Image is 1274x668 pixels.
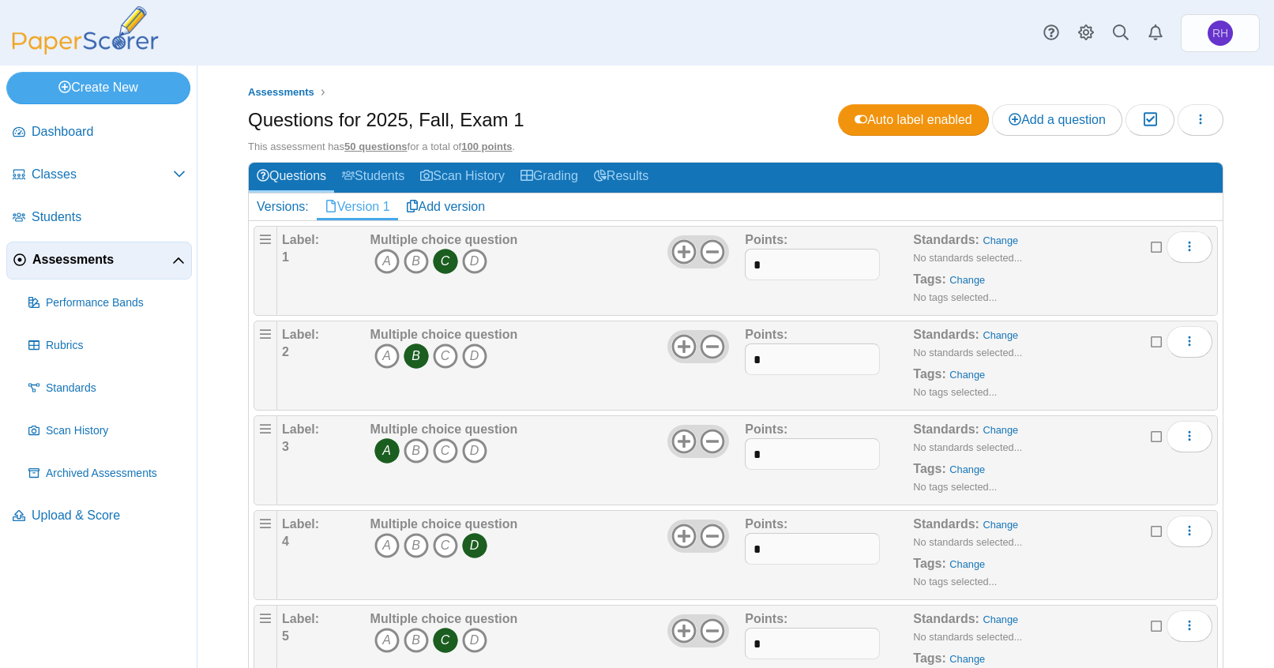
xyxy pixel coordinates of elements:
[374,533,400,558] i: A
[32,166,173,183] span: Classes
[374,249,400,274] i: A
[404,438,429,463] i: B
[6,6,164,54] img: PaperScorer
[282,250,289,264] b: 1
[282,328,319,341] b: Label:
[282,422,319,436] b: Label:
[949,558,985,570] a: Change
[282,233,319,246] b: Label:
[46,381,186,396] span: Standards
[6,43,164,57] a: PaperScorer
[913,272,945,286] b: Tags:
[855,113,972,126] span: Auto label enabled
[32,507,186,524] span: Upload & Score
[46,423,186,439] span: Scan History
[949,274,985,286] a: Change
[433,628,458,653] i: C
[404,628,429,653] i: B
[249,193,317,220] div: Versions:
[745,517,787,531] b: Points:
[983,329,1018,341] a: Change
[586,163,656,192] a: Results
[745,233,787,246] b: Points:
[462,628,487,653] i: D
[983,235,1018,246] a: Change
[32,123,186,141] span: Dashboard
[404,533,429,558] i: B
[317,193,398,220] a: Version 1
[913,252,1022,264] small: No standards selected...
[6,497,192,535] a: Upload & Score
[913,557,945,570] b: Tags:
[254,510,277,600] div: Drag handle
[1009,113,1106,126] span: Add a question
[254,226,277,316] div: Drag handle
[1167,326,1212,358] button: More options
[248,86,314,98] span: Assessments
[398,193,494,220] a: Add version
[370,233,518,246] b: Multiple choice question
[913,233,979,246] b: Standards:
[949,463,985,475] a: Change
[248,140,1223,154] div: This assessment has for a total of .
[913,576,997,587] small: No tags selected...
[282,345,289,358] b: 2
[344,141,407,152] u: 50 questions
[282,612,319,625] b: Label:
[370,517,518,531] b: Multiple choice question
[6,156,192,194] a: Classes
[6,199,192,237] a: Students
[22,327,192,365] a: Rubrics
[1181,14,1260,52] a: Rich Holland
[745,612,787,625] b: Points:
[462,533,487,558] i: D
[1208,21,1233,46] span: Rich Holland
[374,438,400,463] i: A
[46,338,186,354] span: Rubrics
[913,291,997,303] small: No tags selected...
[254,321,277,411] div: Drag handle
[46,466,186,482] span: Archived Assessments
[1167,610,1212,642] button: More options
[949,369,985,381] a: Change
[433,249,458,274] i: C
[244,83,318,103] a: Assessments
[433,438,458,463] i: C
[913,462,945,475] b: Tags:
[46,295,186,311] span: Performance Bands
[913,441,1022,453] small: No standards selected...
[913,386,997,398] small: No tags selected...
[983,614,1018,625] a: Change
[913,422,979,436] b: Standards:
[1138,16,1173,51] a: Alerts
[6,242,192,280] a: Assessments
[513,163,586,192] a: Grading
[22,370,192,407] a: Standards
[282,629,289,643] b: 5
[913,536,1022,548] small: No standards selected...
[913,481,997,493] small: No tags selected...
[949,653,985,665] a: Change
[913,347,1022,358] small: No standards selected...
[404,343,429,369] i: B
[913,517,979,531] b: Standards:
[433,533,458,558] i: C
[6,114,192,152] a: Dashboard
[6,72,190,103] a: Create New
[992,104,1122,136] a: Add a question
[461,141,512,152] u: 100 points
[745,328,787,341] b: Points:
[249,163,334,192] a: Questions
[334,163,412,192] a: Students
[282,535,289,548] b: 4
[254,415,277,505] div: Drag handle
[983,424,1018,436] a: Change
[370,328,518,341] b: Multiple choice question
[370,422,518,436] b: Multiple choice question
[913,631,1022,643] small: No standards selected...
[370,612,518,625] b: Multiple choice question
[462,343,487,369] i: D
[22,412,192,450] a: Scan History
[462,438,487,463] i: D
[913,328,979,341] b: Standards:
